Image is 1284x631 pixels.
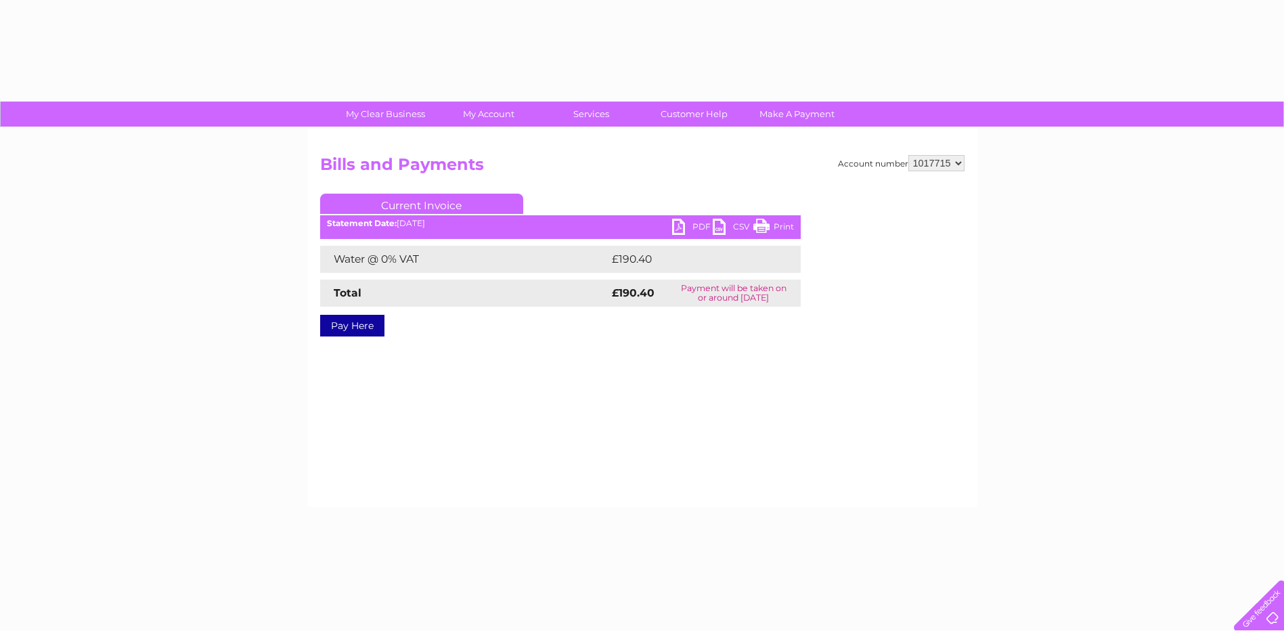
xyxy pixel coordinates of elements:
div: Account number [838,155,965,171]
td: £190.40 [608,246,776,273]
div: [DATE] [320,219,801,228]
a: Pay Here [320,315,384,336]
a: PDF [672,219,713,238]
a: My Account [433,102,544,127]
a: My Clear Business [330,102,441,127]
a: Make A Payment [741,102,853,127]
td: Water @ 0% VAT [320,246,608,273]
a: Services [535,102,647,127]
a: CSV [713,219,753,238]
a: Customer Help [638,102,750,127]
td: Payment will be taken on or around [DATE] [667,280,800,307]
a: Print [753,219,794,238]
strong: £190.40 [612,286,655,299]
b: Statement Date: [327,218,397,228]
h2: Bills and Payments [320,155,965,181]
a: Current Invoice [320,194,523,214]
strong: Total [334,286,361,299]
